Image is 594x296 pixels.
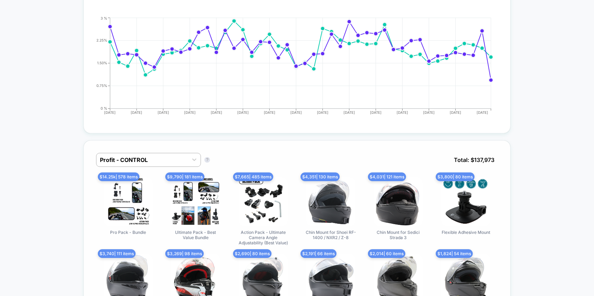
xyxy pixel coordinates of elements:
img: Pro Pack - Bundle [104,177,153,226]
tspan: 1.50% [97,61,107,65]
tspan: [DATE] [317,110,328,114]
tspan: [DATE] [450,110,461,114]
tspan: [DATE] [264,110,275,114]
div: CONVERSION_RATE [89,16,491,121]
tspan: 2.25% [96,38,107,43]
span: $ 1,824 | 54 items [436,249,473,258]
tspan: 0.75% [96,84,107,88]
tspan: 3 % [101,16,107,20]
img: Flexible Adhesive Mount [441,177,490,226]
button: ? [204,157,210,163]
span: $ 3,800 | 80 items [436,172,475,181]
span: $ 2,191 | 66 items [300,249,336,258]
img: Chin Mount for Shoei RF-1400 / NXR2 / Z-8 [306,177,355,226]
span: Total: $ 137,973 [450,153,498,167]
span: Chin Mount for Sedici Strada 3 [372,230,425,240]
tspan: [DATE] [397,110,408,114]
span: $ 2,014 | 60 items [368,249,405,258]
span: $ 3,740 | 111 items [98,249,136,258]
tspan: [DATE] [184,110,195,114]
img: Action Pack - Ultimate Camera Angle Adjustability (Best Value) [239,177,288,226]
span: $ 9,790 | 181 items [165,172,204,181]
span: $ 2,690 | 80 items [233,249,271,258]
span: $ 3,269 | 98 items [165,249,204,258]
span: Action Pack - Ultimate Camera Angle Adjustability (Best Value) [237,230,289,245]
span: Chin Mount for Shoei RF-1400 / NXR2 / Z-8 [305,230,357,240]
tspan: [DATE] [423,110,435,114]
tspan: [DATE] [210,110,222,114]
tspan: [DATE] [477,110,488,114]
tspan: [DATE] [343,110,355,114]
span: Ultimate Pack - Best Value Bundle [169,230,222,240]
tspan: [DATE] [157,110,169,114]
span: $ 4,031 | 121 items [368,172,406,181]
tspan: 0 % [101,106,107,111]
span: $ 4,351 | 130 items [300,172,340,181]
img: Chin Mount for Sedici Strada 3 [374,177,423,226]
tspan: [DATE] [237,110,249,114]
span: $ 7,665 | 485 items [233,172,273,181]
span: Pro Pack - Bundle [110,230,146,235]
tspan: [DATE] [370,110,382,114]
img: Ultimate Pack - Best Value Bundle [171,177,220,226]
tspan: [DATE] [290,110,302,114]
tspan: [DATE] [104,110,116,114]
tspan: [DATE] [131,110,142,114]
span: $ 14.25k | 578 items [98,172,139,181]
span: Flexible Adhesive Mount [442,230,490,235]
